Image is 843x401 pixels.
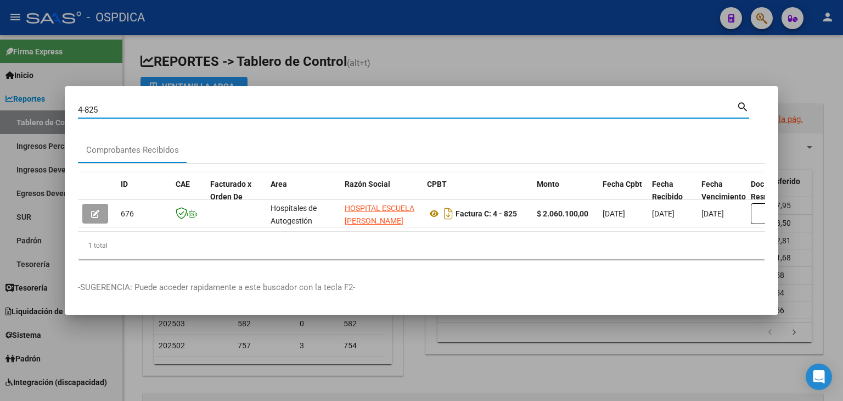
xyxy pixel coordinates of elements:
[701,180,746,201] span: Fecha Vencimiento
[176,180,190,188] span: CAE
[648,172,697,221] datatable-header-cell: Fecha Recibido
[806,364,832,390] div: Open Intercom Messenger
[121,208,167,220] div: 676
[603,209,625,218] span: [DATE]
[598,172,648,221] datatable-header-cell: Fecha Cpbt
[345,202,418,225] div: 30676921695
[603,180,642,188] span: Fecha Cpbt
[345,204,414,225] span: HOSPITAL ESCUELA [PERSON_NAME]
[266,172,340,221] datatable-header-cell: Area
[206,172,266,221] datatable-header-cell: Facturado x Orden De
[423,172,532,221] datatable-header-cell: CPBT
[171,172,206,221] datatable-header-cell: CAE
[427,180,447,188] span: CPBT
[86,144,179,157] div: Comprobantes Recibidos
[697,172,746,221] datatable-header-cell: Fecha Vencimiento
[121,180,128,188] span: ID
[271,204,317,225] span: Hospitales de Autogestión
[210,180,251,201] span: Facturado x Orden De
[652,180,683,201] span: Fecha Recibido
[340,172,423,221] datatable-header-cell: Razón Social
[116,172,171,221] datatable-header-cell: ID
[345,180,390,188] span: Razón Social
[746,172,812,221] datatable-header-cell: Doc Respaldatoria
[737,99,749,113] mat-icon: search
[78,232,765,259] div: 1 total
[271,180,287,188] span: Area
[751,180,800,201] span: Doc Respaldatoria
[652,209,675,218] span: [DATE]
[537,209,588,218] strong: $ 2.060.100,00
[532,172,598,221] datatable-header-cell: Monto
[78,281,765,294] p: -SUGERENCIA: Puede acceder rapidamente a este buscador con la tecla F2-
[441,205,456,222] i: Descargar documento
[701,209,724,218] span: [DATE]
[456,209,517,218] strong: Factura C: 4 - 825
[537,180,559,188] span: Monto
